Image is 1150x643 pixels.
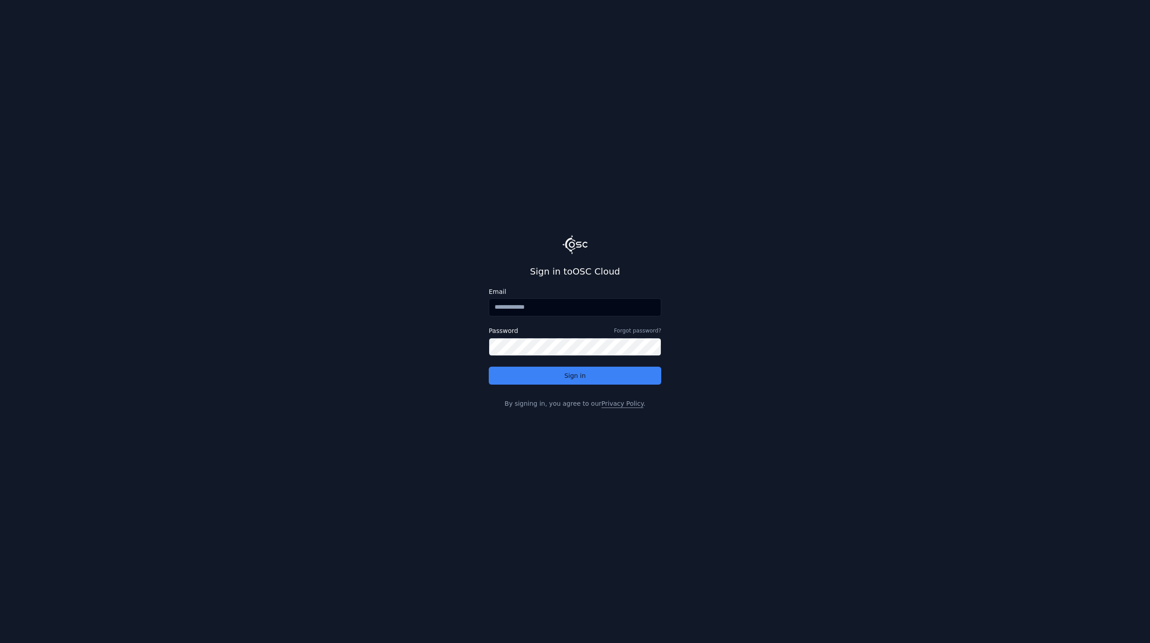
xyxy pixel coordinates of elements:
img: Logo [562,235,588,254]
a: Forgot password? [614,327,661,334]
p: By signing in, you agree to our . [489,399,661,408]
label: Email [489,288,661,295]
button: Sign in [489,367,661,385]
label: Password [489,328,518,334]
h2: Sign in to OSC Cloud [489,265,661,278]
a: Privacy Policy [602,400,643,407]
